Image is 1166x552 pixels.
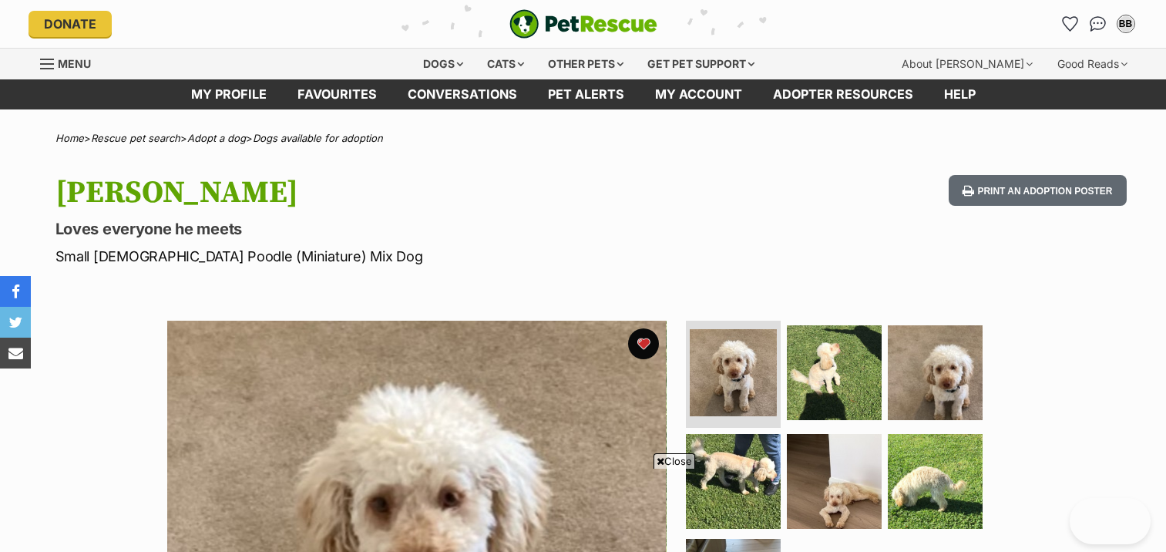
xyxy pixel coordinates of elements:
img: chat-41dd97257d64d25036548639549fe6c8038ab92f7586957e7f3b1b290dea8141.svg [1090,16,1106,32]
div: > > > [17,133,1150,144]
div: Get pet support [637,49,765,79]
a: Adopter resources [758,79,929,109]
a: Donate [29,11,112,37]
a: conversations [392,79,533,109]
span: Close [654,453,695,469]
a: My account [640,79,758,109]
button: My account [1114,12,1138,36]
button: Print an adoption poster [949,175,1126,207]
img: Photo of Georgie [888,434,983,529]
a: Help [929,79,991,109]
a: Menu [40,49,102,76]
div: Dogs [412,49,474,79]
a: Conversations [1086,12,1111,36]
a: PetRescue [509,9,657,39]
img: Photo of Georgie [787,434,882,529]
img: Photo of Georgie [888,325,983,420]
button: favourite [628,328,659,359]
ul: Account quick links [1058,12,1138,36]
span: Menu [58,57,91,70]
a: Favourites [1058,12,1083,36]
div: Other pets [537,49,634,79]
iframe: Advertisement [303,475,864,544]
img: Photo of Georgie [686,434,781,529]
div: Good Reads [1047,49,1138,79]
p: Small [DEMOGRAPHIC_DATA] Poodle (Miniature) Mix Dog [55,246,707,267]
img: logo-e224e6f780fb5917bec1dbf3a21bbac754714ae5b6737aabdf751b685950b380.svg [509,9,657,39]
img: Photo of Georgie [690,329,777,416]
a: Home [55,132,84,144]
h1: [PERSON_NAME] [55,175,707,210]
a: Dogs available for adoption [253,132,383,144]
div: Cats [476,49,535,79]
p: Loves everyone he meets [55,218,707,240]
a: Pet alerts [533,79,640,109]
a: Rescue pet search [91,132,180,144]
div: BB [1118,16,1134,32]
div: About [PERSON_NAME] [891,49,1043,79]
a: My profile [176,79,282,109]
a: Favourites [282,79,392,109]
a: Adopt a dog [187,132,246,144]
img: Photo of Georgie [787,325,882,420]
iframe: Help Scout Beacon - Open [1070,498,1151,544]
